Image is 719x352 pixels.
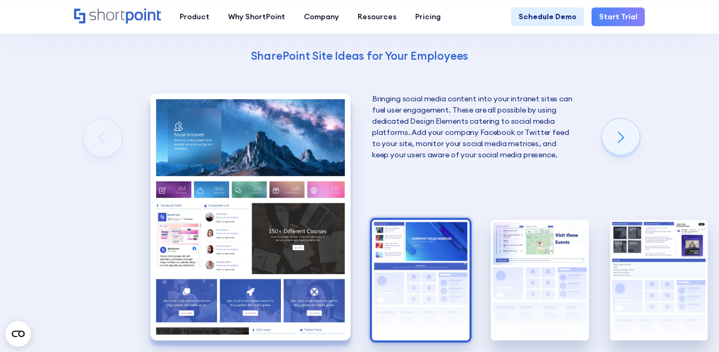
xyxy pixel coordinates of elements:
div: Pricing [415,11,441,22]
button: Open CMP widget [5,321,31,347]
img: Best SharePoint Intranet Site Designs [150,93,351,340]
a: Start Trial [592,7,645,26]
img: SharePoint Communication site example for news [610,220,708,340]
img: Internal SharePoint site example for company policy [491,220,588,340]
div: Product [180,11,209,22]
div: 4 / 5 [610,220,708,340]
img: HR SharePoint site example for Homepage [372,220,470,340]
iframe: Chat Widget [666,301,719,352]
div: Why ShortPoint [228,11,285,22]
div: Next slide [602,118,640,157]
p: Bringing social media content into your intranet sites can fuel user engagement. These are all po... [372,93,572,161]
div: Resources [358,11,397,22]
div: 2 / 5 [372,220,470,340]
div: 3 / 5 [491,220,588,340]
a: Pricing [406,7,450,26]
a: Company [294,7,348,26]
a: Resources [348,7,406,26]
h4: SharePoint Site Ideas for Your Employees [150,49,570,63]
a: Schedule Demo [511,7,584,26]
a: Why ShortPoint [219,7,294,26]
a: Home [74,9,161,25]
div: Company [304,11,339,22]
a: Product [170,7,219,26]
div: 1 / 5 [150,93,351,340]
